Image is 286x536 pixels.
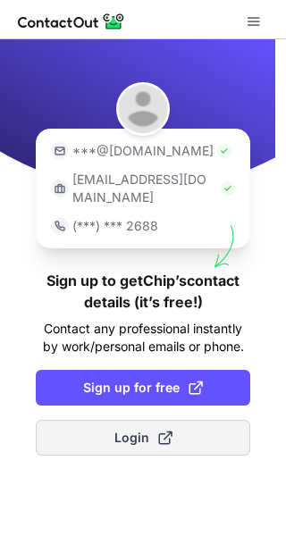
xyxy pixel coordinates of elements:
[36,320,250,356] p: Contact any professional instantly by work/personal emails or phone.
[116,82,170,136] img: Chip Vaughn
[36,420,250,456] button: Login
[51,217,69,235] img: https://contactout.com/extension/app/static/media/login-phone-icon.bacfcb865e29de816d437549d7f4cb...
[18,11,125,32] img: ContactOut v5.3.10
[114,429,172,447] span: Login
[221,181,235,196] img: Check Icon
[83,379,203,397] span: Sign up for free
[51,142,69,160] img: https://contactout.com/extension/app/static/media/login-email-icon.f64bce713bb5cd1896fef81aa7b14a...
[36,370,250,406] button: Sign up for free
[72,171,217,206] p: [EMAIL_ADDRESS][DOMAIN_NAME]
[51,180,69,197] img: https://contactout.com/extension/app/static/media/login-work-icon.638a5007170bc45168077fde17b29a1...
[217,144,231,158] img: Check Icon
[72,142,214,160] p: ***@[DOMAIN_NAME]
[36,270,250,313] h1: Sign up to get Chip’s contact details (it’s free!)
